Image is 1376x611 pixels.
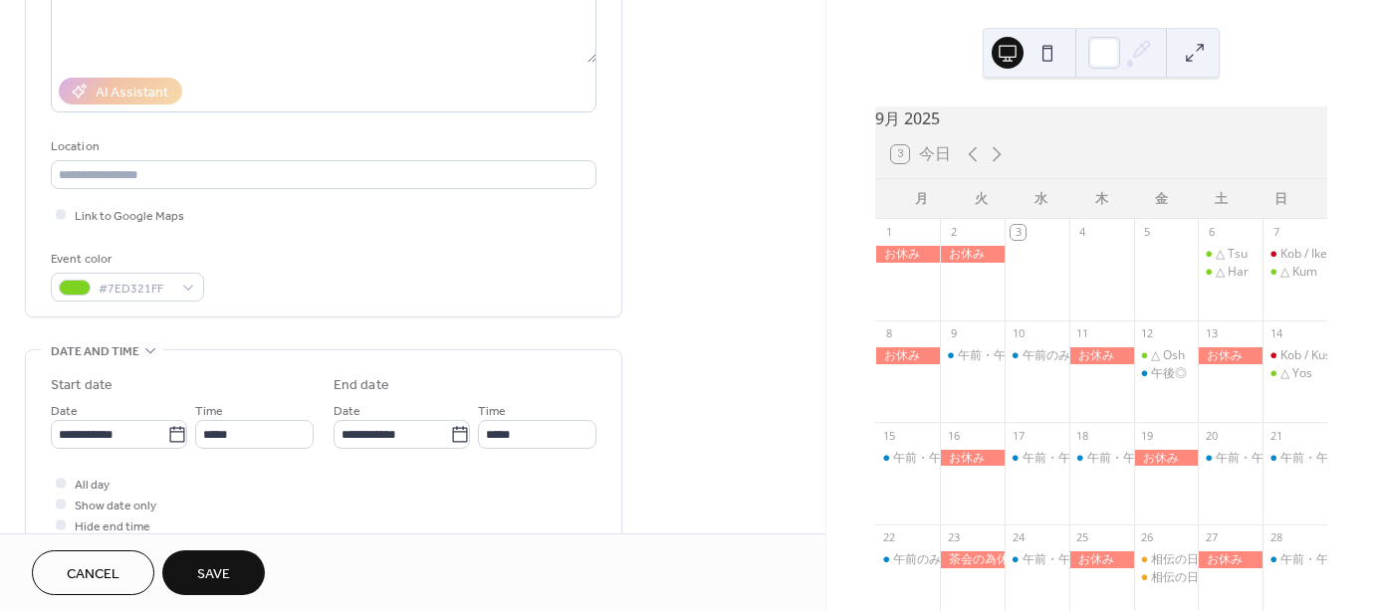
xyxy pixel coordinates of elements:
div: Kob / Kus [1262,347,1327,364]
div: 11 [1075,326,1090,341]
div: 水 [1012,179,1071,219]
span: Date [51,401,78,422]
button: Cancel [32,550,154,595]
div: 午前・午後◎ [1023,450,1094,467]
div: 午前・午後◎ [1262,551,1327,568]
div: △ Yos [1262,365,1327,382]
div: 9月 2025 [875,106,1327,130]
div: △ Kum [1262,264,1327,281]
div: 午前・午後◎ [1005,551,1069,568]
span: All day [75,475,110,496]
div: 金 [1131,179,1191,219]
div: 16 [946,428,961,443]
div: 28 [1268,530,1283,545]
div: End date [334,375,389,396]
div: 18 [1075,428,1090,443]
div: 1 [881,225,896,240]
span: Hide end time [75,516,150,537]
div: 午前・午後◎ [1216,450,1287,467]
div: Kob / Ike [1262,246,1327,263]
div: △ Har [1216,264,1249,281]
div: お休み [940,246,1005,263]
div: 午前のみ◎ [875,551,940,568]
div: 24 [1011,530,1026,545]
div: 日 [1252,179,1311,219]
div: 月 [891,179,951,219]
div: 23 [946,530,961,545]
div: お休み [940,450,1005,467]
span: Show date only [75,496,156,516]
div: 茶会の為休み [940,551,1005,568]
div: 19 [1140,428,1155,443]
div: お休み [875,347,940,364]
div: お休み [875,246,940,263]
div: お休み [1069,347,1134,364]
div: 相伝の日Osh/Nos [1151,551,1247,568]
div: お休み [1069,551,1134,568]
div: 14 [1268,326,1283,341]
div: △ Har [1198,264,1262,281]
div: 午前・午後◎ [940,347,1005,364]
div: Event color [51,249,200,270]
span: Date [334,401,360,422]
div: 25 [1075,530,1090,545]
div: 木 [1071,179,1131,219]
span: #7ED321FF [99,279,172,300]
div: Kob / Ike [1280,246,1327,263]
div: Kob / Kus [1280,347,1331,364]
div: お休み [1134,450,1199,467]
div: 9 [946,326,961,341]
span: Time [478,401,506,422]
span: Time [195,401,223,422]
div: 午前・午後◎ [1280,450,1352,467]
div: 午前・午後◎ [1198,450,1262,467]
div: 20 [1204,428,1219,443]
div: △ Yos [1280,365,1312,382]
div: 火 [951,179,1011,219]
div: 相伝の日Kob/Har [1151,569,1245,586]
div: お休み [1198,551,1262,568]
div: △ Kum [1280,264,1317,281]
div: 3 [1011,225,1026,240]
div: 4 [1075,225,1090,240]
div: 2 [946,225,961,240]
div: 10 [1011,326,1026,341]
div: 5 [1140,225,1155,240]
div: 27 [1204,530,1219,545]
div: △ Tsu [1198,246,1262,263]
div: 午前・午後◎ [875,450,940,467]
div: 21 [1268,428,1283,443]
div: 22 [881,530,896,545]
div: 午前・午後◎ [893,450,965,467]
div: 午前・午後◎ [1069,450,1134,467]
span: Save [197,564,230,585]
div: 6 [1204,225,1219,240]
div: 午前・午後◎ [1023,551,1094,568]
div: 土 [1191,179,1251,219]
div: △ Osh [1134,347,1199,364]
div: △ Tsu [1216,246,1248,263]
div: △ Osh [1151,347,1185,364]
span: Cancel [67,564,119,585]
span: Link to Google Maps [75,206,184,227]
span: Date and time [51,341,139,362]
div: 相伝の日Kob/Har [1134,569,1199,586]
div: 8 [881,326,896,341]
div: 午前・午後◎ [1087,450,1159,467]
div: 13 [1204,326,1219,341]
div: 午後◎ [1134,365,1199,382]
div: 午前のみ◎ [1005,347,1069,364]
div: Start date [51,375,113,396]
button: Save [162,550,265,595]
div: 午前のみ◎ [893,551,953,568]
div: 午後◎ [1151,365,1187,382]
div: 12 [1140,326,1155,341]
div: 午前・午後◎ [1280,551,1352,568]
div: 15 [881,428,896,443]
div: 午前のみ◎ [1023,347,1082,364]
div: 午前・午後◎ [1005,450,1069,467]
div: お休み [1198,347,1262,364]
div: 午前・午後◎ [958,347,1030,364]
div: 午前・午後◎ [1262,450,1327,467]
